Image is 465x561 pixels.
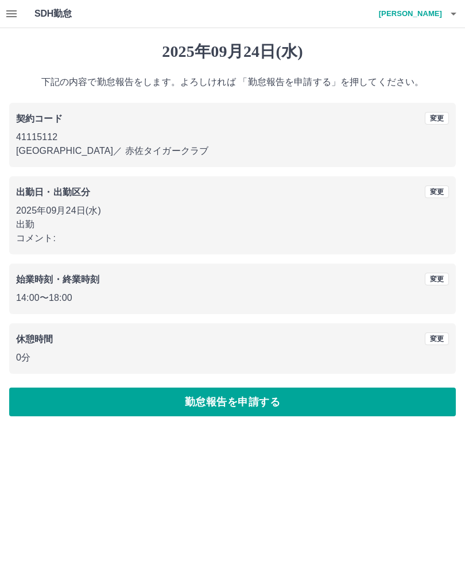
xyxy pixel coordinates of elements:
p: 2025年09月24日(水) [16,204,449,218]
p: 出勤 [16,218,449,231]
b: 契約コード [16,114,63,123]
p: コメント: [16,231,449,245]
p: 0分 [16,351,449,365]
b: 休憩時間 [16,334,53,344]
button: 変更 [425,332,449,345]
button: 変更 [425,112,449,125]
button: 変更 [425,185,449,198]
b: 始業時刻・終業時刻 [16,274,99,284]
p: 14:00 〜 18:00 [16,291,449,305]
p: 41115112 [16,130,449,144]
p: [GEOGRAPHIC_DATA] ／ 赤佐タイガークラブ [16,144,449,158]
button: 勤怠報告を申請する [9,388,456,416]
h1: 2025年09月24日(水) [9,42,456,61]
button: 変更 [425,273,449,285]
b: 出勤日・出勤区分 [16,187,90,197]
p: 下記の内容で勤怠報告をします。よろしければ 「勤怠報告を申請する」を押してください。 [9,75,456,89]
